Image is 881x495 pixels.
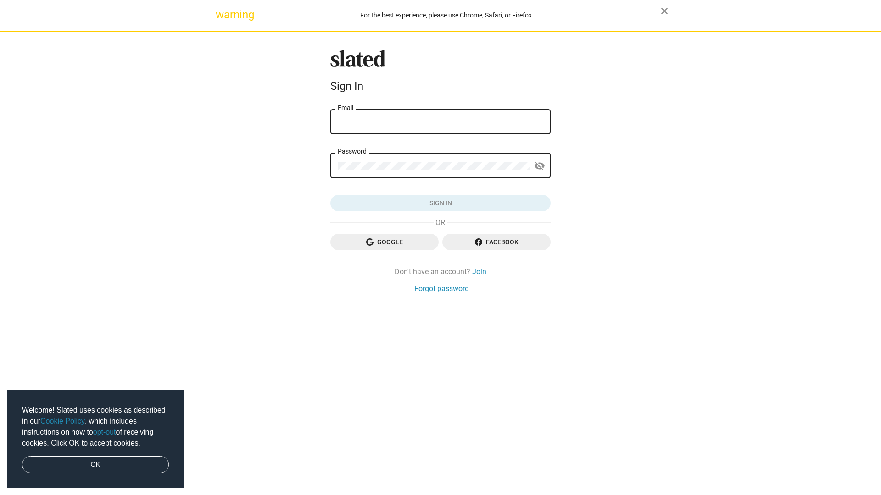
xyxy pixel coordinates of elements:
a: opt-out [93,428,116,436]
button: Facebook [442,234,551,250]
sl-branding: Sign In [330,50,551,97]
span: Google [338,234,431,250]
mat-icon: close [659,5,670,16]
span: Welcome! Slated uses cookies as described in our , which includes instructions on how to of recei... [22,405,169,449]
div: Don't have an account? [330,267,551,276]
div: Sign In [330,80,551,93]
a: Forgot password [414,284,469,293]
div: cookieconsent [7,390,184,488]
span: Facebook [450,234,543,250]
button: Show password [530,157,549,176]
div: For the best experience, please use Chrome, Safari, or Firefox. [233,9,661,22]
button: Google [330,234,439,250]
mat-icon: warning [216,9,227,20]
a: Join [472,267,486,276]
mat-icon: visibility_off [534,159,545,173]
a: Cookie Policy [40,417,85,425]
a: dismiss cookie message [22,456,169,473]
